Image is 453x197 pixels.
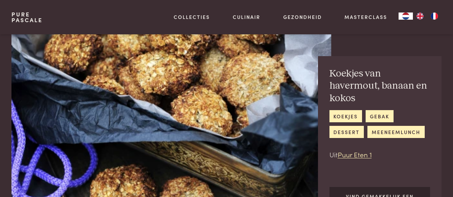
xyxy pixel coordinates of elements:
a: dessert [329,126,364,138]
ul: Language list [413,13,442,20]
p: Uit [329,149,430,160]
a: Collecties [174,13,210,21]
aside: Language selected: Nederlands [399,13,442,20]
a: EN [413,13,427,20]
a: Puur Eten 1 [338,149,372,159]
h2: Koekjes van havermout, banaan en kokos [329,68,430,105]
a: gebak [366,110,393,122]
a: Culinair [233,13,260,21]
a: NL [399,13,413,20]
a: Gezondheid [283,13,322,21]
a: koekjes [329,110,362,122]
div: Language [399,13,413,20]
a: PurePascale [11,11,43,23]
a: Masterclass [344,13,387,21]
a: meeneemlunch [367,126,424,138]
a: FR [427,13,442,20]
